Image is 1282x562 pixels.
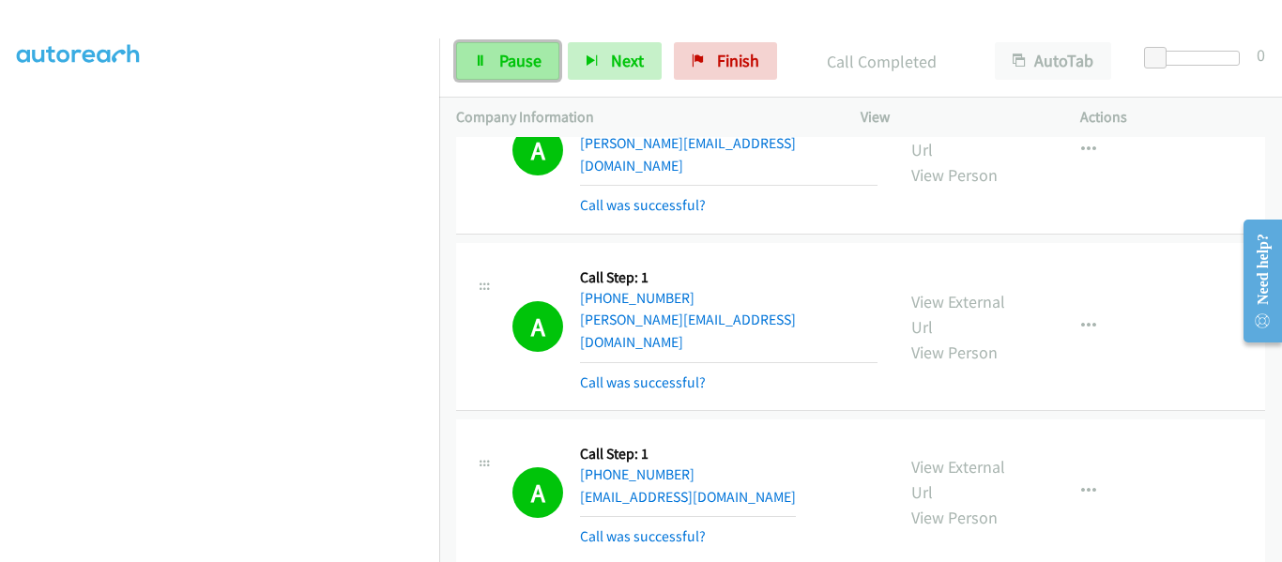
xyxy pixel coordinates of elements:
[512,467,563,518] h1: A
[580,488,796,506] a: [EMAIL_ADDRESS][DOMAIN_NAME]
[1080,106,1266,129] p: Actions
[580,268,878,287] h5: Call Step: 1
[456,42,559,80] a: Pause
[911,456,1005,503] a: View External Url
[911,342,998,363] a: View Person
[512,301,563,352] h1: A
[611,50,644,71] span: Next
[580,196,706,214] a: Call was successful?
[911,507,998,528] a: View Person
[499,50,542,71] span: Pause
[568,42,662,80] button: Next
[580,465,694,483] a: [PHONE_NUMBER]
[580,289,694,307] a: [PHONE_NUMBER]
[1228,206,1282,356] iframe: Resource Center
[580,134,796,175] a: [PERSON_NAME][EMAIL_ADDRESS][DOMAIN_NAME]
[911,164,998,186] a: View Person
[717,50,759,71] span: Finish
[1257,42,1265,68] div: 0
[456,106,827,129] p: Company Information
[580,445,796,463] h5: Call Step: 1
[580,311,796,351] a: [PERSON_NAME][EMAIL_ADDRESS][DOMAIN_NAME]
[802,49,961,74] p: Call Completed
[911,291,1005,338] a: View External Url
[861,106,1046,129] p: View
[995,42,1111,80] button: AutoTab
[674,42,777,80] a: Finish
[580,527,706,545] a: Call was successful?
[512,125,563,175] h1: A
[580,373,706,391] a: Call was successful?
